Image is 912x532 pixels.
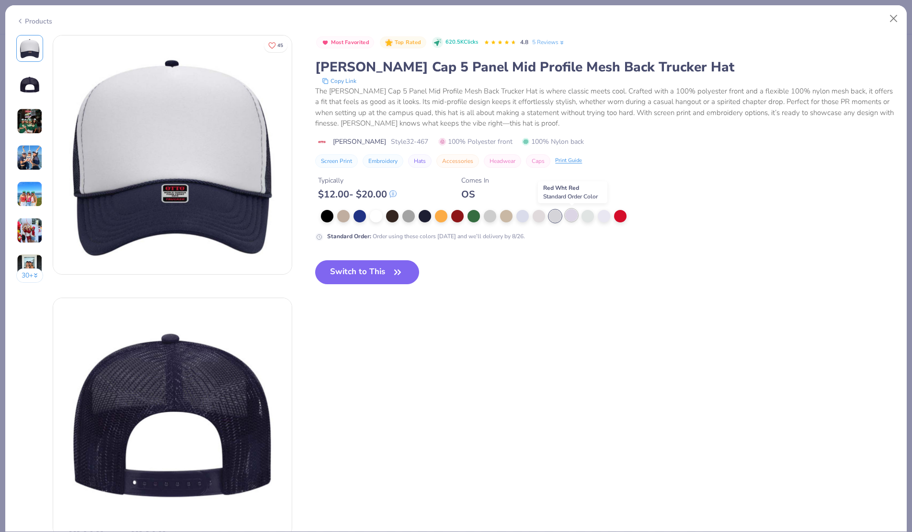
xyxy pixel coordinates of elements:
[331,40,369,45] span: Most Favorited
[439,137,513,147] span: 100% Polyester front
[264,38,287,52] button: Like
[333,137,386,147] span: [PERSON_NAME]
[315,260,419,284] button: Switch to This
[17,181,43,207] img: User generated content
[315,138,328,146] img: brand logo
[53,35,292,274] img: Front
[18,73,41,96] img: Back
[17,145,43,171] img: User generated content
[538,181,607,203] div: Red Wht Red
[885,10,903,28] button: Close
[315,86,896,129] div: The [PERSON_NAME] Cap 5 Panel Mid Profile Mesh Back Trucker Hat is where classic meets cool. Craf...
[380,36,426,49] button: Badge Button
[543,193,598,200] span: Standard Order Color
[321,39,329,46] img: Most Favorited sort
[391,137,428,147] span: Style 32-467
[327,232,525,241] div: Order using these colors [DATE] and we’ll delivery by 8/26.
[436,154,479,168] button: Accessories
[315,58,896,76] div: [PERSON_NAME] Cap 5 Panel Mid Profile Mesh Back Trucker Hat
[16,268,44,283] button: 30+
[461,188,489,200] div: OS
[319,76,359,86] button: copy to clipboard
[445,38,478,46] span: 620.5K Clicks
[484,35,516,50] div: 4.8 Stars
[16,16,52,26] div: Products
[408,154,432,168] button: Hats
[395,40,422,45] span: Top Rated
[316,36,374,49] button: Badge Button
[327,232,371,240] strong: Standard Order :
[318,188,397,200] div: $ 12.00 - $ 20.00
[17,254,43,280] img: User generated content
[555,157,582,165] div: Print Guide
[385,39,393,46] img: Top Rated sort
[461,175,489,185] div: Comes In
[315,154,358,168] button: Screen Print
[522,137,584,147] span: 100% Nylon back
[526,154,550,168] button: Caps
[520,38,528,46] span: 4.8
[532,38,565,46] a: 5 Reviews
[318,175,397,185] div: Typically
[277,43,283,48] span: 45
[17,108,43,134] img: User generated content
[363,154,403,168] button: Embroidery
[18,37,41,60] img: Front
[17,218,43,243] img: User generated content
[484,154,521,168] button: Headwear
